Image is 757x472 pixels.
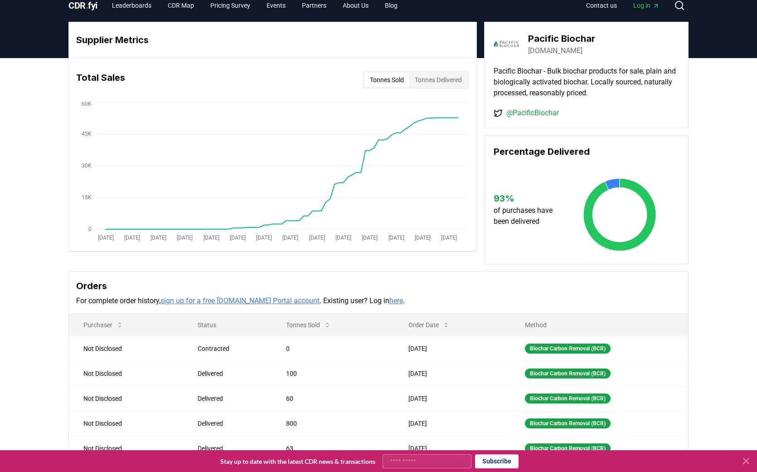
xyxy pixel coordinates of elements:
[441,235,457,241] tspan: [DATE]
[528,32,595,45] h3: Pacific Biochar
[272,411,394,436] td: 800
[198,419,264,428] div: Delivered
[494,205,561,227] p: of purchases have been delivered
[198,369,264,378] div: Delivered
[525,344,611,354] div: Biochar Carbon Removal (BCR)
[394,436,510,461] td: [DATE]
[160,296,320,305] a: sign up for a free [DOMAIN_NAME] Portal account
[394,361,510,386] td: [DATE]
[76,33,469,47] h3: Supplier Metrics
[76,279,681,293] h3: Orders
[528,45,582,56] a: [DOMAIN_NAME]
[401,316,457,334] button: Order Date
[82,194,92,201] tspan: 15K
[150,235,166,241] tspan: [DATE]
[124,235,140,241] tspan: [DATE]
[82,162,92,169] tspan: 30K
[272,336,394,361] td: 0
[525,393,611,403] div: Biochar Carbon Removal (BCR)
[335,235,351,241] tspan: [DATE]
[506,108,559,118] a: @PacificBiochar
[633,1,660,10] span: Log in
[388,235,404,241] tspan: [DATE]
[69,386,183,411] td: Not Disclosed
[494,66,679,98] p: Pacific Biochar - Bulk biochar products for sale, plain and biologically activated biochar. Local...
[362,235,378,241] tspan: [DATE]
[494,31,519,57] img: Pacific Biochar-logo
[69,436,183,461] td: Not Disclosed
[204,235,219,241] tspan: [DATE]
[282,235,298,241] tspan: [DATE]
[525,418,611,428] div: Biochar Carbon Removal (BCR)
[69,361,183,386] td: Not Disclosed
[279,316,338,334] button: Tonnes Sold
[82,101,92,107] tspan: 60K
[190,320,264,329] p: Status
[364,73,409,87] button: Tonnes Sold
[494,192,561,205] h3: 93 %
[198,344,264,353] div: Contracted
[198,444,264,453] div: Delivered
[394,411,510,436] td: [DATE]
[69,336,183,361] td: Not Disclosed
[409,73,467,87] button: Tonnes Delivered
[69,411,183,436] td: Not Disclosed
[272,386,394,411] td: 60
[389,296,403,305] a: here
[88,226,92,232] tspan: 0
[177,235,193,241] tspan: [DATE]
[230,235,246,241] tspan: [DATE]
[394,336,510,361] td: [DATE]
[82,131,92,137] tspan: 45K
[76,295,681,306] p: For complete order history, . Existing user? Log in .
[415,235,431,241] tspan: [DATE]
[98,235,114,241] tspan: [DATE]
[518,320,681,329] p: Method
[525,443,611,453] div: Biochar Carbon Removal (BCR)
[394,386,510,411] td: [DATE]
[272,361,394,386] td: 100
[525,369,611,379] div: Biochar Carbon Removal (BCR)
[76,71,125,89] h3: Total Sales
[198,394,264,403] div: Delivered
[76,316,131,334] button: Purchaser
[494,145,679,158] h3: Percentage Delivered
[272,436,394,461] td: 63
[256,235,272,241] tspan: [DATE]
[309,235,325,241] tspan: [DATE]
